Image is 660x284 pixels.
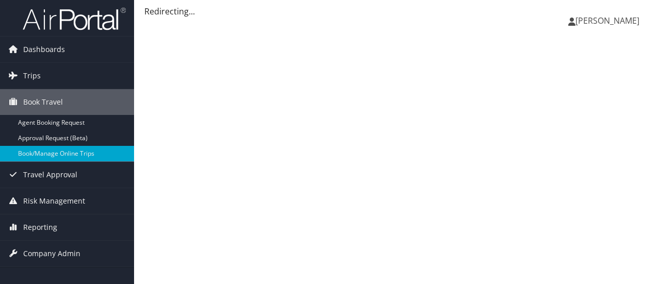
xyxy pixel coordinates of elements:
[23,89,63,115] span: Book Travel
[23,63,41,89] span: Trips
[575,15,639,26] span: [PERSON_NAME]
[23,241,80,266] span: Company Admin
[23,7,126,31] img: airportal-logo.png
[568,5,650,36] a: [PERSON_NAME]
[23,188,85,214] span: Risk Management
[23,37,65,62] span: Dashboards
[23,214,57,240] span: Reporting
[23,162,77,188] span: Travel Approval
[144,5,650,18] div: Redirecting...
